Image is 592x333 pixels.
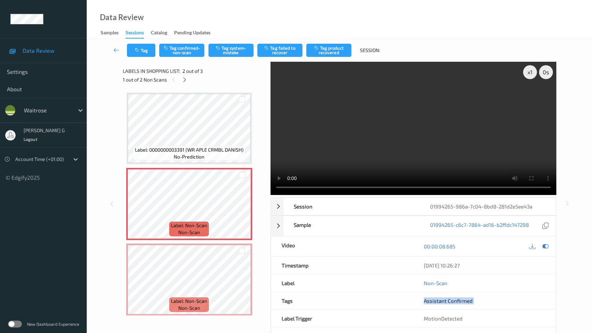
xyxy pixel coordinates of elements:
[424,262,545,269] div: [DATE] 10:26:27
[283,216,419,236] div: Sample
[360,47,380,54] span: Session:
[126,28,151,39] a: Sessions
[171,222,207,229] span: Label: Non-Scan
[257,44,302,57] button: Tag failed to recover
[413,310,556,327] div: MotionDetected
[523,65,537,79] div: x 1
[151,28,174,38] a: Catalog
[271,274,413,292] div: Label
[174,153,204,160] span: no-prediction
[159,44,204,57] button: Tag confirmed-non-scan
[101,29,119,38] div: Samples
[151,29,167,38] div: Catalog
[271,257,413,274] div: Timestamp
[424,298,473,304] span: Assistant Confirmed
[182,68,203,75] span: 2 out of 3
[174,29,211,38] div: Pending Updates
[271,310,413,327] div: Label Trigger
[174,28,217,38] a: Pending Updates
[100,14,144,21] div: Data Review
[171,298,207,305] span: Label: Non-Scan
[271,237,413,256] div: Video
[178,229,200,236] span: non-scan
[208,44,254,57] button: Tag system-mistake
[271,197,556,215] div: Session01994265-986a-7c04-8bd8-281d2e5ee43a
[126,29,144,39] div: Sessions
[101,28,126,38] a: Samples
[539,65,553,79] div: 0 s
[424,280,447,287] a: Non-Scan
[283,198,419,215] div: Session
[178,305,200,311] span: non-scan
[424,243,455,250] a: 00:00:08.685
[123,68,180,75] span: Labels in shopping list:
[271,292,413,309] div: Tags
[135,146,243,153] span: Label: 0000000003391 (WR APLE CRMBL DANISH)
[271,216,556,236] div: Sample01994265-c6c7-7864-ad16-b2ffdc147298
[430,221,529,231] a: 01994265-c6c7-7864-ad16-b2ffdc147298
[127,44,155,57] button: Tag
[123,75,266,84] div: 1 out of 2 Non Scans
[306,44,351,57] button: Tag product recovered
[419,198,555,215] div: 01994265-986a-7c04-8bd8-281d2e5ee43a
